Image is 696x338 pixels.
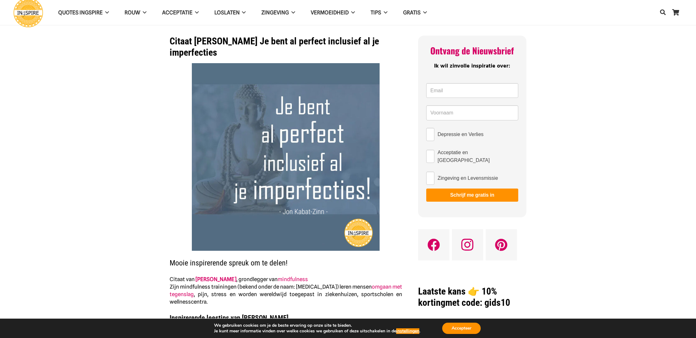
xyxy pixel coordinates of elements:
h2: Mooie inspirerende spreuk om te delen! [170,251,402,268]
input: Voornaam [426,105,518,120]
span: Ontvang de Nieuwsbrief [430,44,514,57]
a: QUOTES INGSPIRE [50,5,117,21]
span: Zingeving en Levensmissie [438,174,498,182]
a: Facebook [418,229,449,260]
span: Acceptatie en [GEOGRAPHIC_DATA] [438,149,518,164]
input: Zingeving en Levensmissie [426,172,434,185]
span: ROUW [125,9,140,16]
a: VERMOEIDHEID [303,5,363,21]
a: [PERSON_NAME] [196,276,236,282]
input: Email [426,83,518,98]
button: Accepteer [442,323,481,334]
span: Acceptatie [162,9,192,16]
span: Zingeving [261,9,289,16]
p: We gebruiken cookies om je de beste ervaring op onze site te bieden. [214,323,420,328]
a: Acceptatie [154,5,207,21]
a: ROUW [117,5,154,21]
a: s [305,276,308,282]
a: mindfulnes [278,276,305,282]
strong: Inspirerende leestips van [PERSON_NAME] [170,314,289,322]
img: Je bent al perfect inclusief al je imperfecties - quote over de kracht van kwetsbaarheid [192,63,380,251]
input: Acceptatie en [GEOGRAPHIC_DATA] [426,150,434,163]
p: Je kunt meer informatie vinden over welke cookies we gebruiken of deze uitschakelen in de . [214,328,420,334]
a: Zingeving [253,5,303,21]
span: Ik wil zinvolle inspiratie over: [434,62,510,71]
a: TIPS [363,5,395,21]
input: Depressie en Verlies [426,128,434,141]
a: Zoeken [657,5,669,20]
button: Schrijf me gratis in [426,189,518,202]
a: Pinterest [486,229,517,260]
span: QUOTES INGSPIRE [58,9,103,16]
p: Citaat van , grondlegger van Zijn mindfulness trainingen (bekend onder de naam: [MEDICAL_DATA]) l... [170,275,402,305]
span: Depressie en Verlies [438,130,484,138]
span: VERMOEIDHEID [311,9,349,16]
a: Loslaten [207,5,254,21]
span: GRATIS [403,9,421,16]
h1: Citaat [PERSON_NAME] Je bent al perfect inclusief al je imperfecties [170,36,402,58]
button: instellingen [396,328,419,334]
span: TIPS [371,9,381,16]
a: Instagram [452,229,483,260]
span: Loslaten [214,9,240,16]
strong: Laatste kans 👉 10% korting [418,286,497,308]
a: GRATIS [395,5,435,21]
h1: met code: gids10 [418,286,526,308]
